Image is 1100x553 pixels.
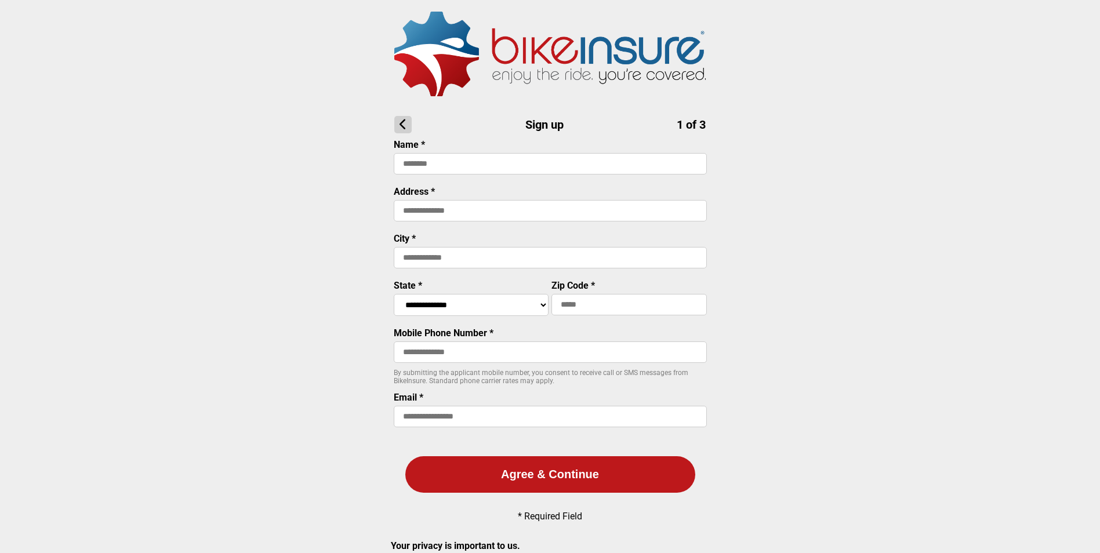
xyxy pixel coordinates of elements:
[518,511,582,522] p: * Required Field
[394,116,706,133] h1: Sign up
[391,540,520,551] strong: Your privacy is important to us.
[394,139,425,150] label: Name *
[394,280,422,291] label: State *
[394,328,493,339] label: Mobile Phone Number *
[394,369,707,385] p: By submitting the applicant mobile number, you consent to receive call or SMS messages from BikeI...
[677,118,706,132] span: 1 of 3
[405,456,695,493] button: Agree & Continue
[394,392,423,403] label: Email *
[394,233,416,244] label: City *
[394,186,435,197] label: Address *
[551,280,595,291] label: Zip Code *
